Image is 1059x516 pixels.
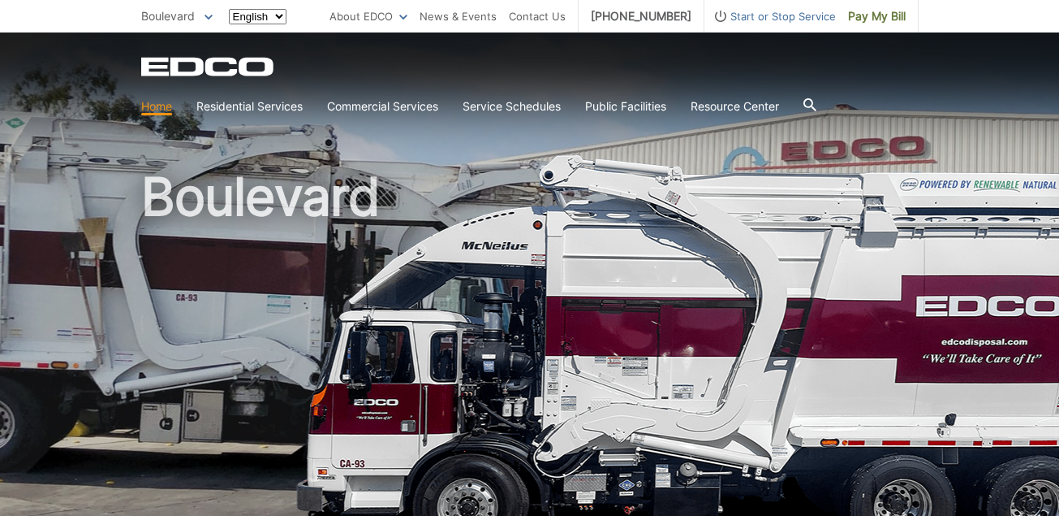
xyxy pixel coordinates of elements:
span: Boulevard [141,9,195,23]
a: Residential Services [196,98,303,115]
a: Contact Us [509,7,566,25]
a: Resource Center [691,98,779,115]
a: About EDCO [329,7,407,25]
a: EDCD logo. Return to the homepage. [141,57,276,76]
a: Home [141,98,172,115]
span: Pay My Bill [848,7,906,25]
select: Select a language [229,9,286,24]
a: News & Events [420,7,497,25]
a: Public Facilities [585,98,666,115]
a: Commercial Services [327,98,438,115]
a: Service Schedules [463,98,561,115]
